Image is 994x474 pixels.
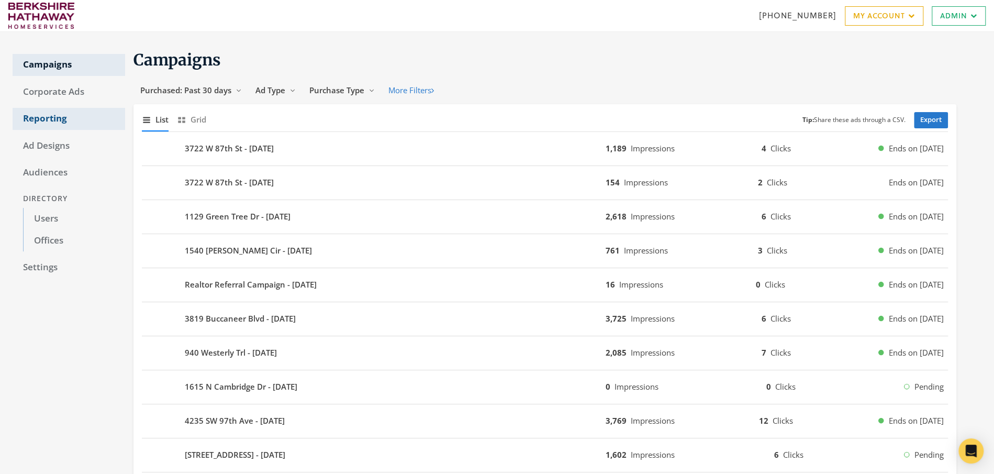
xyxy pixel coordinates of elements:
[606,143,627,153] b: 1,189
[309,85,364,95] span: Purchase Type
[889,279,944,291] span: Ends on [DATE]
[889,347,944,359] span: Ends on [DATE]
[889,415,944,427] span: Ends on [DATE]
[802,115,814,124] b: Tip:
[631,143,675,153] span: Impressions
[631,211,675,222] span: Impressions
[133,81,249,100] button: Purchased: Past 30 days
[802,115,906,125] small: Share these ads through a CSV.
[767,245,787,256] span: Clicks
[889,313,944,325] span: Ends on [DATE]
[23,208,125,230] a: Users
[155,114,169,126] span: List
[767,177,787,188] span: Clicks
[133,50,221,70] span: Campaigns
[773,415,793,426] span: Clicks
[606,177,620,188] b: 154
[770,211,790,222] span: Clicks
[142,108,169,131] button: List
[914,449,944,461] span: Pending
[606,347,627,358] b: 2,085
[382,81,441,100] button: More Filters
[755,279,760,290] b: 0
[914,381,944,393] span: Pending
[759,415,768,426] b: 12
[142,238,948,263] button: 1540 [PERSON_NAME] Cir - [DATE]761Impressions3ClicksEnds on [DATE]
[142,204,948,229] button: 1129 Green Tree Dr - [DATE]2,618Impressions6ClicksEnds on [DATE]
[619,279,663,290] span: Impressions
[770,313,790,324] span: Clicks
[758,245,763,256] b: 3
[770,143,790,153] span: Clicks
[606,211,627,222] b: 2,618
[191,114,206,126] span: Grid
[624,245,668,256] span: Impressions
[13,189,125,208] div: Directory
[761,313,766,324] b: 6
[13,81,125,103] a: Corporate Ads
[774,449,779,460] b: 6
[889,177,944,189] span: Ends on [DATE]
[606,245,620,256] b: 761
[845,6,923,26] a: My Account
[631,313,675,324] span: Impressions
[889,245,944,257] span: Ends on [DATE]
[13,54,125,76] a: Campaigns
[606,279,615,290] b: 16
[783,449,803,460] span: Clicks
[303,81,382,100] button: Purchase Type
[255,85,285,95] span: Ad Type
[185,415,285,427] b: 4235 SW 97th Ave - [DATE]
[185,279,317,291] b: Realtor Referral Campaign - [DATE]
[13,257,125,279] a: Settings
[142,409,948,434] button: 4235 SW 97th Ave - [DATE]3,769Impressions12ClicksEnds on [DATE]
[631,347,675,358] span: Impressions
[766,381,770,392] b: 0
[185,381,297,393] b: 1615 N Cambridge Dr - [DATE]
[142,306,948,332] button: 3819 Buccaneer Blvd - [DATE]3,725Impressions6ClicksEnds on [DATE]
[185,142,274,155] b: 3722 W 87th St - [DATE]
[631,415,675,426] span: Impressions
[606,449,627,460] b: 1,602
[761,143,766,153] b: 4
[761,347,766,358] b: 7
[142,272,948,297] button: Realtor Referral Campaign - [DATE]16Impressions0ClicksEnds on [DATE]
[142,374,948,400] button: 1615 N Cambridge Dr - [DATE]0Impressions0ClicksPending
[889,211,944,223] span: Ends on [DATE]
[631,449,675,460] span: Impressions
[606,381,610,392] b: 0
[142,443,948,468] button: [STREET_ADDRESS] - [DATE]1,602Impressions6ClicksPending
[615,381,658,392] span: Impressions
[142,340,948,366] button: 940 Westerly Trl - [DATE]2,085Impressions7ClicksEnds on [DATE]
[932,6,986,26] a: Admin
[761,211,766,222] b: 6
[23,230,125,252] a: Offices
[13,108,125,130] a: Reporting
[758,177,763,188] b: 2
[142,136,948,161] button: 3722 W 87th St - [DATE]1,189Impressions4ClicksEnds on [DATE]
[185,211,291,223] b: 1129 Green Tree Dr - [DATE]
[142,170,948,195] button: 3722 W 87th St - [DATE]154Impressions2ClicksEnds on [DATE]
[13,162,125,184] a: Audiences
[13,135,125,157] a: Ad Designs
[177,108,206,131] button: Grid
[185,177,274,189] b: 3722 W 87th St - [DATE]
[606,313,627,324] b: 3,725
[914,112,948,128] a: Export
[140,85,231,95] span: Purchased: Past 30 days
[764,279,785,290] span: Clicks
[185,313,296,325] b: 3819 Buccaneer Blvd - [DATE]
[958,438,984,464] div: Open Intercom Messenger
[624,177,668,188] span: Impressions
[249,81,303,100] button: Ad Type
[770,347,790,358] span: Clicks
[759,10,836,21] a: [PHONE_NUMBER]
[185,449,285,461] b: [STREET_ADDRESS] - [DATE]
[185,347,277,359] b: 940 Westerly Trl - [DATE]
[775,381,795,392] span: Clicks
[606,415,627,426] b: 3,769
[889,142,944,155] span: Ends on [DATE]
[8,3,74,29] img: Adwerx
[185,245,312,257] b: 1540 [PERSON_NAME] Cir - [DATE]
